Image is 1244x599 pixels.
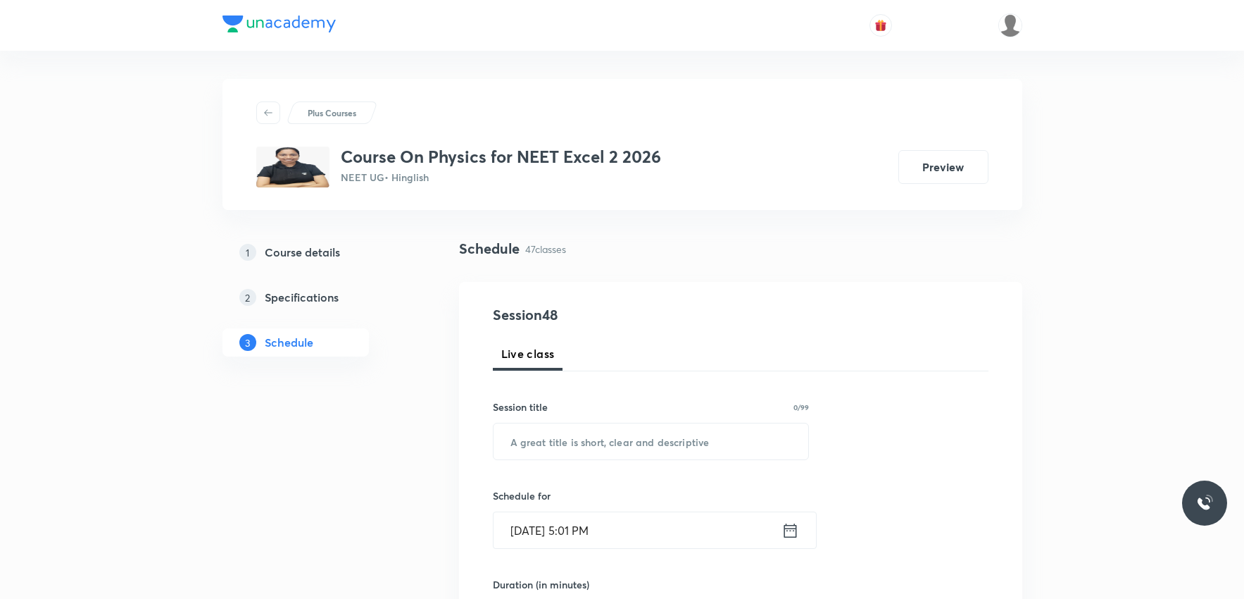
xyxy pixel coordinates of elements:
[459,238,520,259] h4: Schedule
[222,16,336,32] img: Company Logo
[493,304,750,326] h4: Session 48
[341,170,661,185] p: NEET UG • Hinglish
[998,13,1022,37] img: Arvind Bhargav
[493,488,810,503] h6: Schedule for
[793,404,809,411] p: 0/99
[874,19,887,32] img: avatar
[1196,495,1213,512] img: ttu
[222,16,336,36] a: Company Logo
[239,334,256,351] p: 3
[222,238,414,266] a: 1Course details
[493,577,589,592] h6: Duration (in minutes)
[869,14,892,37] button: avatar
[265,334,313,351] h5: Schedule
[265,244,340,261] h5: Course details
[341,147,661,167] h3: Course On Physics for NEET Excel 2 2026
[308,106,356,119] p: Plus Courses
[222,283,414,311] a: 2Specifications
[525,242,566,257] p: 47 classes
[494,424,809,459] input: A great title is short, clear and descriptive
[256,147,329,187] img: 93f3d4e13ec34f58ae303f7c67eb1d1b.jpg
[265,289,339,306] h5: Specifications
[898,150,988,184] button: Preview
[493,400,548,414] h6: Session title
[239,289,256,306] p: 2
[239,244,256,261] p: 1
[501,345,555,362] span: Live class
